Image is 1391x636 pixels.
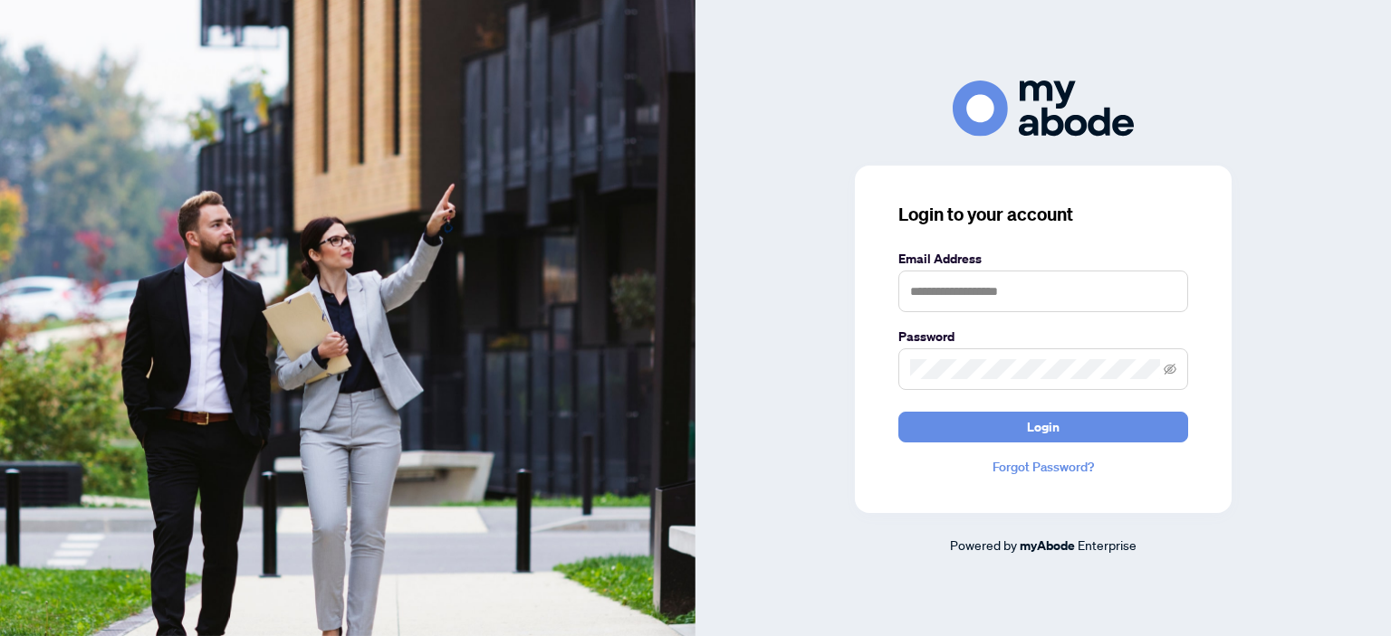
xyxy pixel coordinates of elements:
[898,202,1188,227] h3: Login to your account
[1164,363,1176,375] span: eye-invisible
[898,249,1188,269] label: Email Address
[898,327,1188,346] label: Password
[1078,536,1137,553] span: Enterprise
[898,457,1188,477] a: Forgot Password?
[950,536,1017,553] span: Powered by
[1020,536,1075,555] a: myAbode
[1027,413,1060,441] span: Login
[953,81,1134,136] img: ma-logo
[898,412,1188,442] button: Login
